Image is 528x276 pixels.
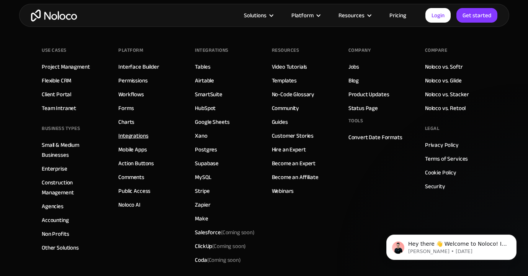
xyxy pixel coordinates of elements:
a: Status Page [348,103,378,113]
div: Company [348,44,371,56]
a: Pricing [380,10,416,20]
a: Noloco AI [118,200,141,210]
a: Charts [118,117,134,127]
div: Tools [348,115,363,127]
span: (Coming soon) [221,227,255,238]
div: Coda [195,255,240,265]
a: Community [272,103,299,113]
a: Project Managment [42,62,90,72]
a: Permissions [118,76,147,85]
div: ClickUp [195,241,246,251]
a: Action Buttons [118,158,154,168]
a: Privacy Policy [425,140,459,150]
a: Stripe [195,186,209,196]
div: Compare [425,44,448,56]
a: Tables [195,62,210,72]
div: Platform [291,10,314,20]
a: Cookie Policy [425,168,456,177]
a: Google Sheets [195,117,229,127]
a: Public Access [118,186,150,196]
a: Noloco vs. Glide [425,76,462,85]
a: Noloco vs. Retool [425,103,466,113]
a: Jobs [348,62,359,72]
span: (Coming soon) [212,241,246,251]
a: Integrations [118,131,148,141]
a: Video Tutorials [272,62,307,72]
a: Become an Expert [272,158,316,168]
a: Convert Date Formats [348,132,402,142]
a: HubSpot [195,103,216,113]
a: Enterprise [42,164,67,174]
a: Accounting [42,215,69,225]
div: Platform [118,44,143,56]
a: Team Intranet [42,103,76,113]
a: Xano [195,131,207,141]
a: Non Profits [42,229,69,239]
a: Supabase [195,158,219,168]
div: Resources [329,10,380,20]
a: Zapier [195,200,210,210]
div: Platform [282,10,329,20]
a: Other Solutions [42,243,79,253]
a: Guides [272,117,288,127]
a: SmartSuite [195,89,222,99]
a: Construction Management [42,177,103,197]
a: Make [195,214,208,223]
a: Templates [272,76,297,85]
a: MySQL [195,172,211,182]
div: Solutions [234,10,282,20]
a: Terms of Services [425,154,468,164]
a: Interface Builder [118,62,159,72]
a: Agencies [42,201,64,211]
a: Flexible CRM [42,76,71,85]
a: Mobile Apps [118,145,147,154]
a: home [31,10,77,21]
a: Forms [118,103,134,113]
div: Legal [425,123,440,134]
a: Comments [118,172,144,182]
a: Noloco vs. Softr [425,62,463,72]
a: Security [425,181,445,191]
a: Product Updates [348,89,389,99]
a: No-Code Glossary [272,89,315,99]
div: Use Cases [42,44,67,56]
a: Login [425,8,451,23]
div: Resources [272,44,299,56]
a: Get started [456,8,497,23]
a: Webinars [272,186,294,196]
a: Airtable [195,76,214,85]
div: INTEGRATIONS [195,44,228,56]
a: Client Portal [42,89,71,99]
a: Noloco vs. Stacker [425,89,469,99]
a: Customer Stories [272,131,314,141]
div: Salesforce [195,227,255,237]
span: (Coming soon) [207,255,241,265]
a: Small & Medium Businesses [42,140,103,160]
div: Solutions [244,10,266,20]
a: Postgres [195,145,217,154]
div: Resources [338,10,365,20]
a: Become an Affiliate [272,172,319,182]
div: BUSINESS TYPES [42,123,80,134]
a: Workflows [118,89,144,99]
a: Blog [348,76,359,85]
iframe: Intercom notifications message [375,219,528,272]
a: Hire an Expert [272,145,306,154]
